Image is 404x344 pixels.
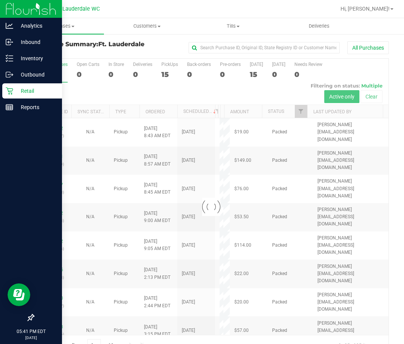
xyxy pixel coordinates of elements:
[276,18,362,34] a: Deliveries
[6,103,13,111] inline-svg: Reports
[104,23,189,30] span: Customers
[6,71,13,78] inline-svg: Outbound
[3,328,59,335] p: 05:41 PM EDT
[13,38,59,47] p: Inbound
[8,283,30,306] iframe: Resource center
[33,41,152,54] h3: Purchase Summary:
[6,87,13,95] inline-svg: Retail
[190,18,276,34] a: Tills
[341,6,390,12] span: Hi, [PERSON_NAME]!
[13,21,59,30] p: Analytics
[54,6,100,12] span: Ft. Lauderdale WC
[6,55,13,62] inline-svg: Inventory
[347,41,389,54] button: All Purchases
[13,54,59,63] p: Inventory
[13,103,59,112] p: Reports
[13,70,59,79] p: Outbound
[190,23,276,30] span: Tills
[299,23,340,30] span: Deliveries
[6,22,13,30] inline-svg: Analytics
[13,86,59,95] p: Retail
[104,18,190,34] a: Customers
[3,335,59,341] p: [DATE]
[189,42,340,53] input: Search Purchase ID, Original ID, State Registry ID or Customer Name...
[6,38,13,46] inline-svg: Inbound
